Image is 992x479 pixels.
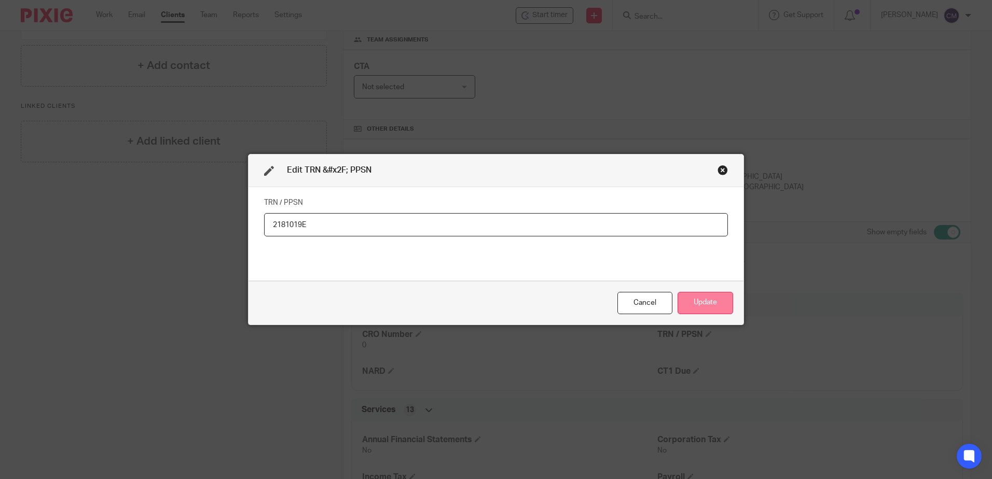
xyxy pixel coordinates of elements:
button: Update [678,292,733,314]
span: Edit TRN &#x2F; PPSN [287,166,371,174]
input: TRN / PPSN [264,213,728,236]
div: Close this dialog window [617,292,672,314]
div: Close this dialog window [718,165,728,175]
label: TRN / PPSN [264,198,303,208]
